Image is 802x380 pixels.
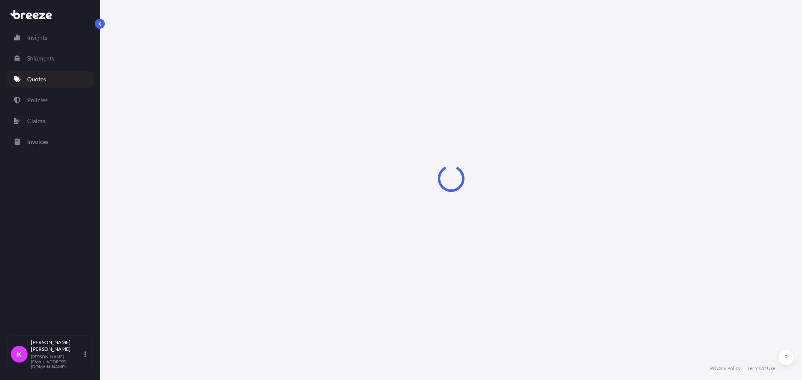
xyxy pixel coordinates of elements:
[27,138,48,146] p: Invoices
[27,33,47,42] p: Insights
[7,29,93,46] a: Insights
[27,96,48,104] p: Policies
[710,365,741,372] a: Privacy Policy
[7,50,93,67] a: Shipments
[27,117,45,125] p: Claims
[31,339,83,352] p: [PERSON_NAME] [PERSON_NAME]
[27,54,54,63] p: Shipments
[7,71,93,88] a: Quotes
[17,350,22,358] span: K
[7,133,93,150] a: Invoices
[747,365,775,372] a: Terms of Use
[27,75,46,83] p: Quotes
[7,92,93,108] a: Policies
[31,354,83,369] p: [PERSON_NAME][EMAIL_ADDRESS][DOMAIN_NAME]
[7,113,93,129] a: Claims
